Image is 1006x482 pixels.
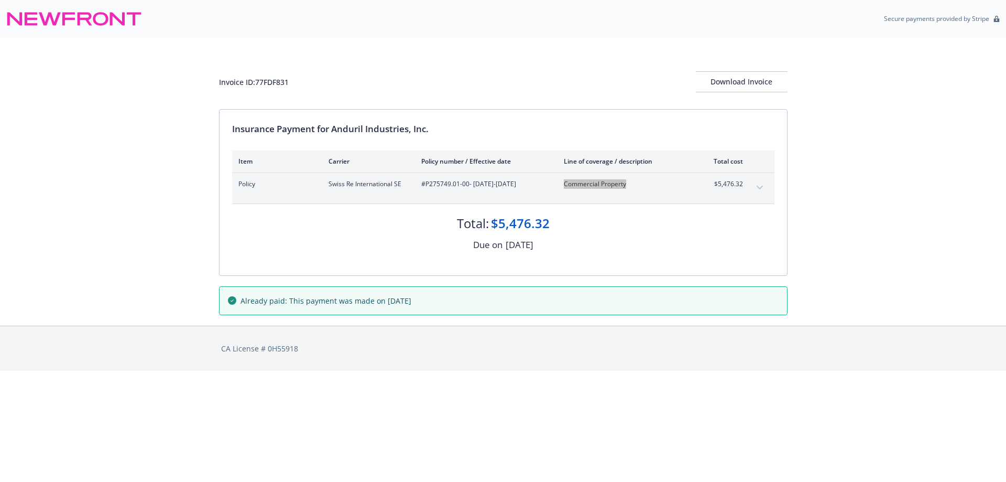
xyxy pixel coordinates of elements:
[704,157,743,166] div: Total cost
[238,157,312,166] div: Item
[696,72,788,92] div: Download Invoice
[329,179,404,189] span: Swiss Re International SE
[564,179,687,189] span: Commercial Property
[751,179,768,196] button: expand content
[457,215,489,232] div: Total:
[240,295,411,306] span: Already paid: This payment was made on [DATE]
[219,77,289,88] div: Invoice ID: 77FDF831
[232,173,774,203] div: PolicySwiss Re International SE#P275749.01-00- [DATE]-[DATE]Commercial Property$5,476.32expand co...
[491,215,550,232] div: $5,476.32
[473,238,502,252] div: Due on
[421,179,547,189] span: #P275749.01-00 - [DATE]-[DATE]
[564,157,687,166] div: Line of coverage / description
[238,179,312,189] span: Policy
[506,238,533,252] div: [DATE]
[329,157,404,166] div: Carrier
[696,71,788,92] button: Download Invoice
[704,179,743,189] span: $5,476.32
[232,122,774,136] div: Insurance Payment for Anduril Industries, Inc.
[221,343,785,354] div: CA License # 0H55918
[884,14,989,23] p: Secure payments provided by Stripe
[421,157,547,166] div: Policy number / Effective date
